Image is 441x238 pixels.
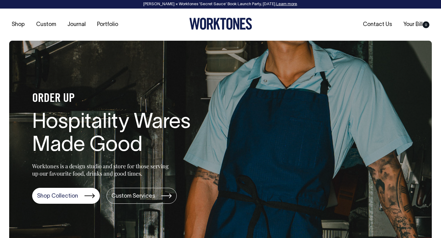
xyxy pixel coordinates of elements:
[32,92,228,105] h4: ORDER UP
[276,2,297,6] a: Learn more
[107,188,177,204] a: Custom Services
[423,21,429,28] span: 0
[32,111,228,157] h1: Hospitality Wares Made Good
[65,20,88,30] a: Journal
[9,20,27,30] a: Shop
[360,20,394,30] a: Contact Us
[32,162,171,177] p: Worktones is a design studio and store for those serving up our favourite food, drinks and good t...
[6,2,435,6] div: [PERSON_NAME] × Worktones ‘Secret Sauce’ Book Launch Party, [DATE]. .
[95,20,121,30] a: Portfolio
[401,20,432,30] a: Your Bill0
[34,20,58,30] a: Custom
[32,188,100,204] a: Shop Collection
